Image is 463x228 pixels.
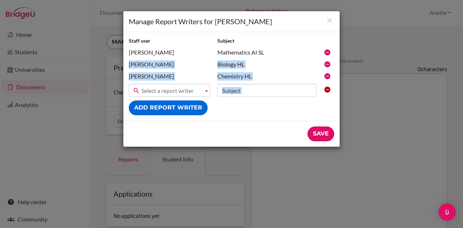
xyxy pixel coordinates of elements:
[214,48,320,57] div: Mathematics AI SL
[125,60,214,69] div: [PERSON_NAME]
[214,60,320,69] div: Biology HL
[125,48,214,57] div: [PERSON_NAME]
[307,126,334,141] input: Save
[217,84,317,97] input: Subject
[325,16,334,26] button: Close
[324,49,331,56] i: Remove report writer
[214,72,320,81] div: Chemistry HL
[125,72,214,81] div: [PERSON_NAME]
[129,100,208,115] button: Add report writer
[217,38,317,44] h2: Subject
[129,17,334,26] h1: Manage Report Writers for [PERSON_NAME]
[324,73,331,80] i: Remove report writer
[324,86,331,93] i: Clear report writer
[129,38,210,44] h2: Staff user
[324,61,331,68] i: Remove report writer
[141,84,200,97] span: Select a report writer
[438,203,456,221] div: Open Intercom Messenger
